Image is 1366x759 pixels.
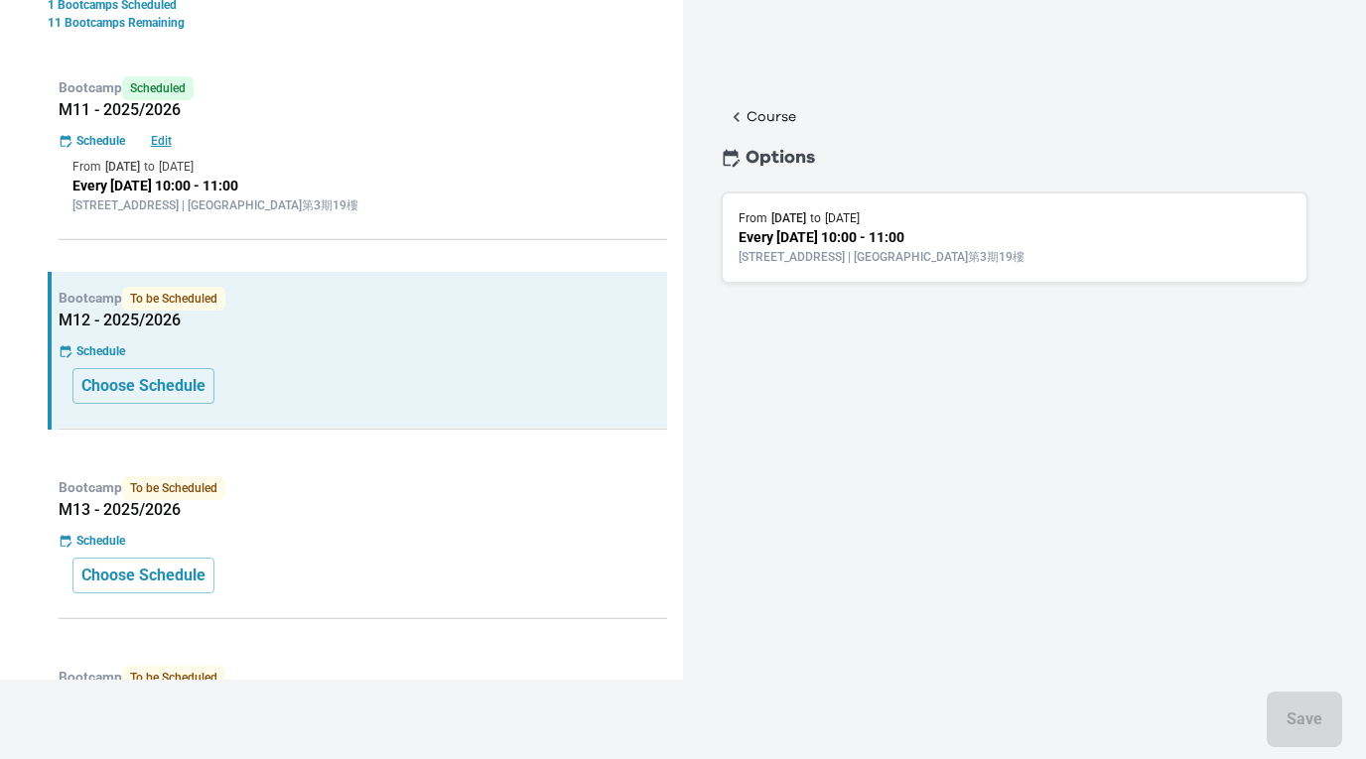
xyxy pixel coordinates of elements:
p: Course [747,107,796,127]
p: Bootcamp [59,287,667,311]
button: Choose Schedule [72,558,214,593]
p: Choose Schedule [81,374,205,398]
span: Scheduled [122,76,194,100]
p: From [739,209,767,227]
button: Choose Schedule [72,368,214,404]
p: [STREET_ADDRESS] | [GEOGRAPHIC_DATA]第3期19樓 [739,248,1291,266]
p: Every [DATE] 10:00 - 11:00 [739,227,1291,248]
p: to [144,158,155,176]
p: From [72,158,101,176]
p: Schedule [76,532,125,550]
p: 11 Bootcamps Remaining [48,14,667,32]
p: Bootcamp [59,76,667,100]
button: Edit [129,132,193,150]
span: To be Scheduled [122,476,225,500]
p: Schedule [76,342,125,360]
p: [STREET_ADDRESS] | [GEOGRAPHIC_DATA]第3期19樓 [72,196,653,214]
p: Bootcamp [59,666,667,690]
p: Bootcamp [59,476,667,500]
p: [DATE] [159,158,194,176]
p: to [810,209,821,227]
p: Choose Schedule [81,564,205,587]
span: To be Scheduled [122,666,225,690]
span: To be Scheduled [122,287,225,311]
p: [DATE] [105,158,140,176]
h5: M11 - 2025/2026 [59,100,667,120]
h5: M13 - 2025/2026 [59,500,667,520]
p: Schedule [76,132,125,150]
p: Options [746,144,815,172]
h5: M12 - 2025/2026 [59,311,667,330]
p: [DATE] [771,209,806,227]
p: [DATE] [825,209,860,227]
button: Course [721,103,802,131]
p: Every [DATE] 10:00 - 11:00 [72,176,653,196]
